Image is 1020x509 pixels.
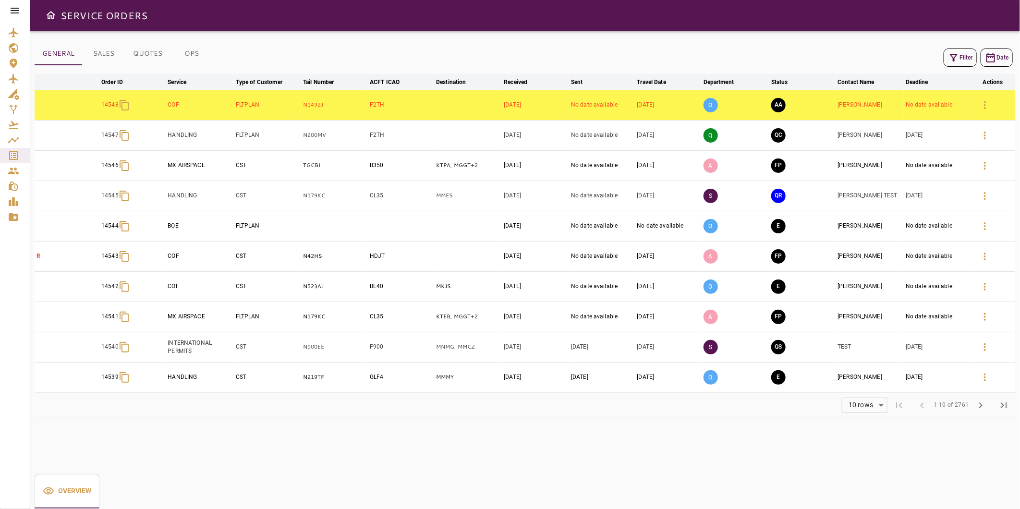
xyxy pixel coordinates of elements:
[973,336,996,359] button: Details
[368,362,434,392] td: GLF4
[234,181,301,211] td: CST
[101,343,119,351] p: 14540
[771,219,786,233] button: EXECUTION
[771,76,801,88] span: Status
[704,158,718,173] p: A
[973,184,996,207] button: Details
[166,120,233,150] td: HANDLING
[704,76,746,88] span: Department
[166,241,233,271] td: COF
[170,42,213,65] button: OPS
[904,332,971,362] td: [DATE]
[125,42,170,65] button: QUOTES
[836,150,904,181] td: [PERSON_NAME]
[838,76,887,88] span: Contact Name
[35,42,213,65] div: basic tabs example
[771,128,786,143] button: QUOTE CREATED
[704,370,718,385] p: O
[303,131,366,139] p: N200MV
[846,401,875,409] div: 10 rows
[704,340,718,354] p: S
[166,271,233,302] td: COF
[35,474,99,509] div: basic tabs example
[502,271,569,302] td: [DATE]
[904,362,971,392] td: [DATE]
[704,219,718,233] p: O
[166,90,233,120] td: COF
[973,305,996,328] button: Details
[569,150,635,181] td: No date available
[101,131,119,139] p: 14547
[836,362,904,392] td: [PERSON_NAME]
[166,362,233,392] td: HANDLING
[569,302,635,332] td: No date available
[973,154,996,177] button: Details
[166,150,233,181] td: MX AIRSPACE
[303,76,346,88] span: Tail Number
[635,90,702,120] td: [DATE]
[836,211,904,241] td: [PERSON_NAME]
[436,161,500,170] p: KTPA, MGGT, KTMB, KLRD
[504,76,540,88] span: Received
[234,271,301,302] td: CST
[771,249,786,264] button: FINAL PREPARATION
[234,90,301,120] td: FLTPLAN
[635,241,702,271] td: [DATE]
[101,252,119,260] p: 14543
[771,370,786,385] button: EXECUTION
[368,181,434,211] td: CL35
[368,271,434,302] td: BE40
[303,252,366,260] p: N42HS
[973,124,996,147] button: Details
[35,474,99,509] button: Overview
[635,120,702,150] td: [DATE]
[166,211,233,241] td: BOE
[944,48,977,67] button: Filter
[436,192,500,200] p: MMES
[502,332,569,362] td: [DATE]
[303,343,366,351] p: N900EE
[771,279,786,294] button: EXECUTION
[904,120,971,150] td: [DATE]
[771,76,788,88] div: Status
[842,398,887,412] div: 10 rows
[836,332,904,362] td: TEST
[436,373,500,381] p: MMMY
[303,101,366,109] p: N1492J
[569,181,635,211] td: No date available
[436,313,500,321] p: KTEB, MGGT, KTEB, MGGT
[635,150,702,181] td: [DATE]
[569,241,635,271] td: No date available
[635,332,702,362] td: [DATE]
[904,271,971,302] td: No date available
[569,211,635,241] td: No date available
[303,161,366,170] p: TGCBI
[368,150,434,181] td: B350
[569,271,635,302] td: No date available
[101,282,119,291] p: 14542
[569,332,635,362] td: [DATE]
[569,90,635,120] td: No date available
[771,98,786,112] button: AWAITING ASSIGNMENT
[502,362,569,392] td: [DATE]
[635,211,702,241] td: No date available
[436,282,500,291] p: MKJS
[234,241,301,271] td: CST
[504,76,527,88] div: Received
[704,76,734,88] div: Department
[368,332,434,362] td: F900
[836,241,904,271] td: [PERSON_NAME]
[368,241,434,271] td: HDJT
[101,161,119,170] p: 14546
[637,76,679,88] span: Travel Date
[166,332,233,362] td: INTERNATIONAL PERMITS
[234,332,301,362] td: CST
[635,271,702,302] td: [DATE]
[635,181,702,211] td: [DATE]
[101,222,119,230] p: 14544
[906,76,941,88] span: Deadline
[101,76,123,88] div: Order ID
[101,373,119,381] p: 14539
[41,6,61,25] button: Open drawer
[234,120,301,150] td: FLTPLAN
